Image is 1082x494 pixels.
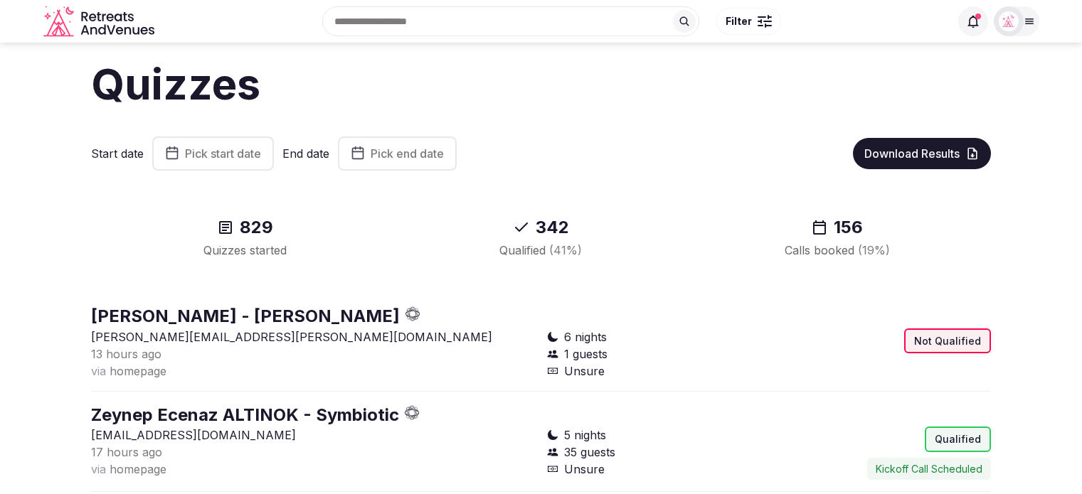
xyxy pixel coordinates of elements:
label: Start date [91,146,144,161]
button: 17 hours ago [91,444,162,461]
h1: Quizzes [91,54,991,114]
button: Pick end date [338,136,457,171]
span: 17 hours ago [91,445,162,459]
span: via [91,364,106,378]
div: 829 [114,216,376,239]
span: Filter [726,14,752,28]
div: Calls booked [706,242,968,259]
button: Filter [716,8,781,35]
button: [PERSON_NAME] - [PERSON_NAME] [91,304,400,328]
div: 156 [706,216,968,239]
span: via [91,462,106,476]
a: [PERSON_NAME] - [PERSON_NAME] [91,306,400,326]
button: Zeynep Ecenaz ALTINOK - Symbiotic [91,403,399,427]
div: Unsure [547,461,763,478]
img: Venue Specialist [999,11,1019,31]
a: Visit the homepage [43,6,157,38]
span: ( 19 %) [858,243,890,257]
div: Not Qualified [904,328,991,354]
svg: Retreats and Venues company logo [43,6,157,38]
span: homepage [110,364,166,378]
span: 1 guests [564,345,608,363]
button: Pick start date [152,136,274,171]
div: 342 [410,216,672,239]
span: 35 guests [564,444,615,461]
p: [EMAIL_ADDRESS][DOMAIN_NAME] [91,426,536,444]
span: Pick end date [371,146,444,161]
button: Download Results [853,138,991,169]
div: Qualified [925,426,991,452]
span: 13 hours ago [91,347,161,361]
div: Quizzes started [114,242,376,259]
p: [PERSON_NAME][EMAIL_ADDRESS][PERSON_NAME][DOMAIN_NAME] [91,328,536,345]
span: Pick start date [185,146,261,161]
div: Qualified [410,242,672,259]
button: 13 hours ago [91,345,161,363]
button: Kickoff Call Scheduled [867,458,991,480]
span: 5 nights [564,426,606,444]
span: homepage [110,462,166,476]
span: Download Results [864,146,960,161]
div: Unsure [547,363,763,380]
label: End date [282,146,329,161]
span: ( 41 %) [549,243,582,257]
a: Zeynep Ecenaz ALTINOK - Symbiotic [91,404,399,425]
span: 6 nights [564,328,607,345]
